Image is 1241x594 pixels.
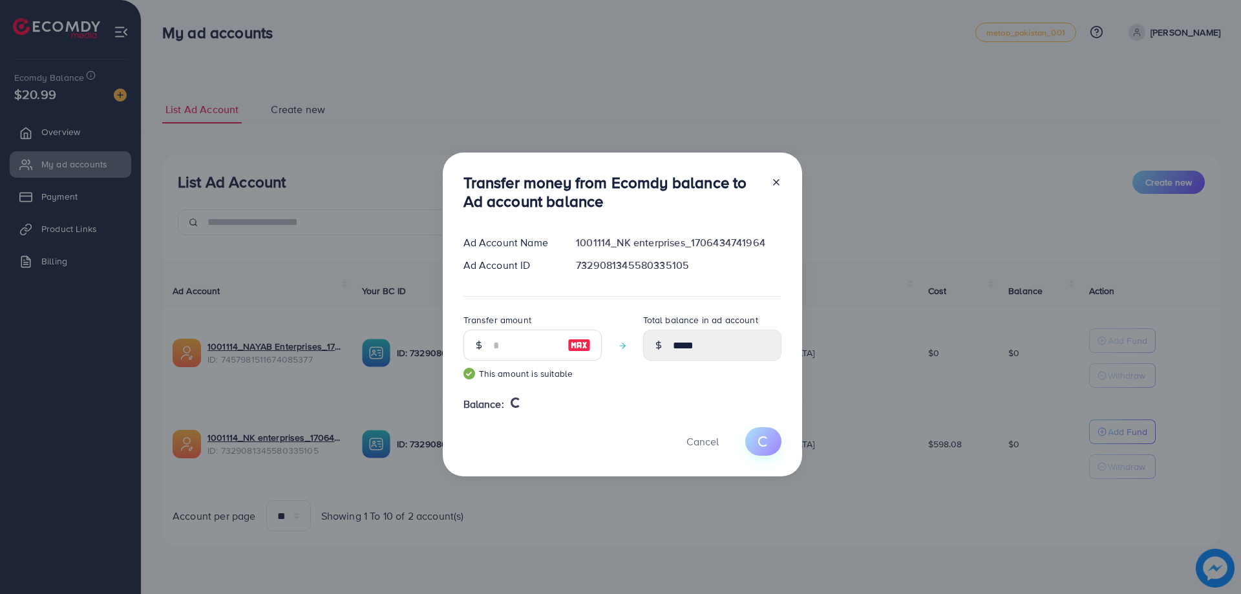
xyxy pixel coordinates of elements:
[566,258,791,273] div: 7329081345580335105
[453,235,566,250] div: Ad Account Name
[670,427,735,455] button: Cancel
[463,397,504,412] span: Balance:
[463,367,602,380] small: This amount is suitable
[643,313,758,326] label: Total balance in ad account
[463,368,475,379] img: guide
[463,173,761,211] h3: Transfer money from Ecomdy balance to Ad account balance
[567,337,591,353] img: image
[463,313,531,326] label: Transfer amount
[686,434,719,449] span: Cancel
[566,235,791,250] div: 1001114_NK enterprises_1706434741964
[453,258,566,273] div: Ad Account ID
